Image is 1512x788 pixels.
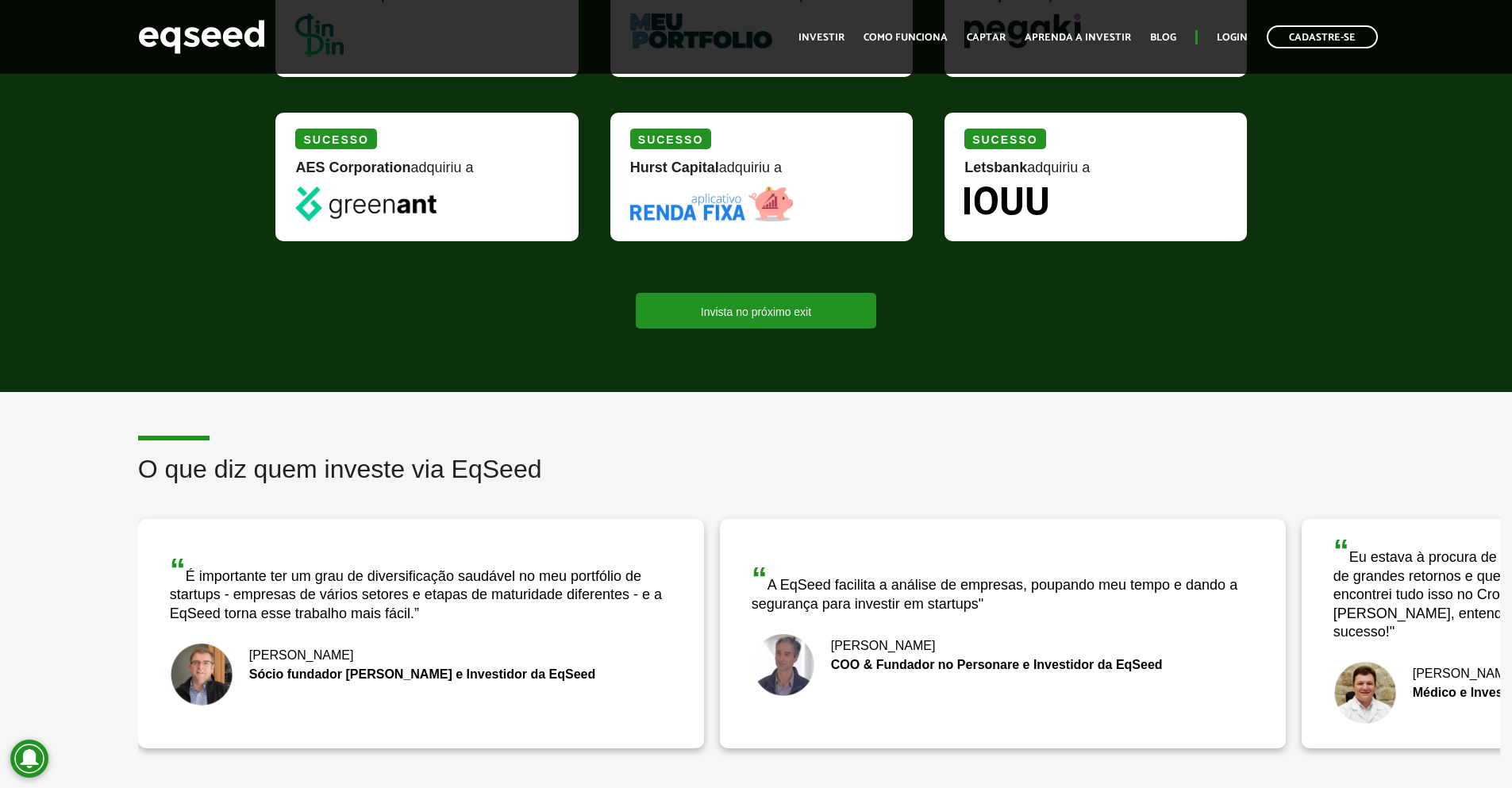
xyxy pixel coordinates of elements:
[630,160,893,186] div: adquiriu a
[630,160,719,175] strong: Hurst Capital
[964,160,1227,186] div: adquiriu a
[295,186,436,221] img: greenant
[752,561,768,596] span: “
[630,129,711,149] div: Sucesso
[170,552,186,587] span: “
[1025,33,1131,43] a: Aprenda a investir
[964,186,1048,215] img: Iouu
[1150,33,1176,43] a: Blog
[752,659,1254,671] div: COO & Fundador no Personare e Investidor da EqSeed
[752,633,815,697] img: Bruno Rodrigues
[1333,533,1349,568] span: “
[967,33,1006,43] a: Captar
[636,293,876,329] a: Invista no próximo exit
[964,160,1027,175] strong: Letsbank
[1333,661,1397,725] img: Fernando De Marco
[630,186,794,221] img: Renda Fixa
[1267,25,1378,48] a: Cadastre-se
[295,160,410,175] strong: AES Corporation
[138,16,265,58] img: EqSeed
[964,129,1045,149] div: Sucesso
[170,554,672,623] div: É importante ter um grau de diversificação saudável no meu portfólio de startups - empresas de vá...
[864,33,948,43] a: Como funciona
[798,33,844,43] a: Investir
[170,643,233,706] img: Nick Johnston
[1217,33,1248,43] a: Login
[170,668,672,681] div: Sócio fundador [PERSON_NAME] e Investidor da EqSeed
[295,160,558,186] div: adquiriu a
[752,640,1254,652] div: [PERSON_NAME]
[752,563,1254,613] div: A EqSeed facilita a análise de empresas, poupando meu tempo e dando a segurança para investir em ...
[170,649,672,662] div: [PERSON_NAME]
[138,456,1500,507] h2: O que diz quem investe via EqSeed
[295,129,376,149] div: Sucesso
